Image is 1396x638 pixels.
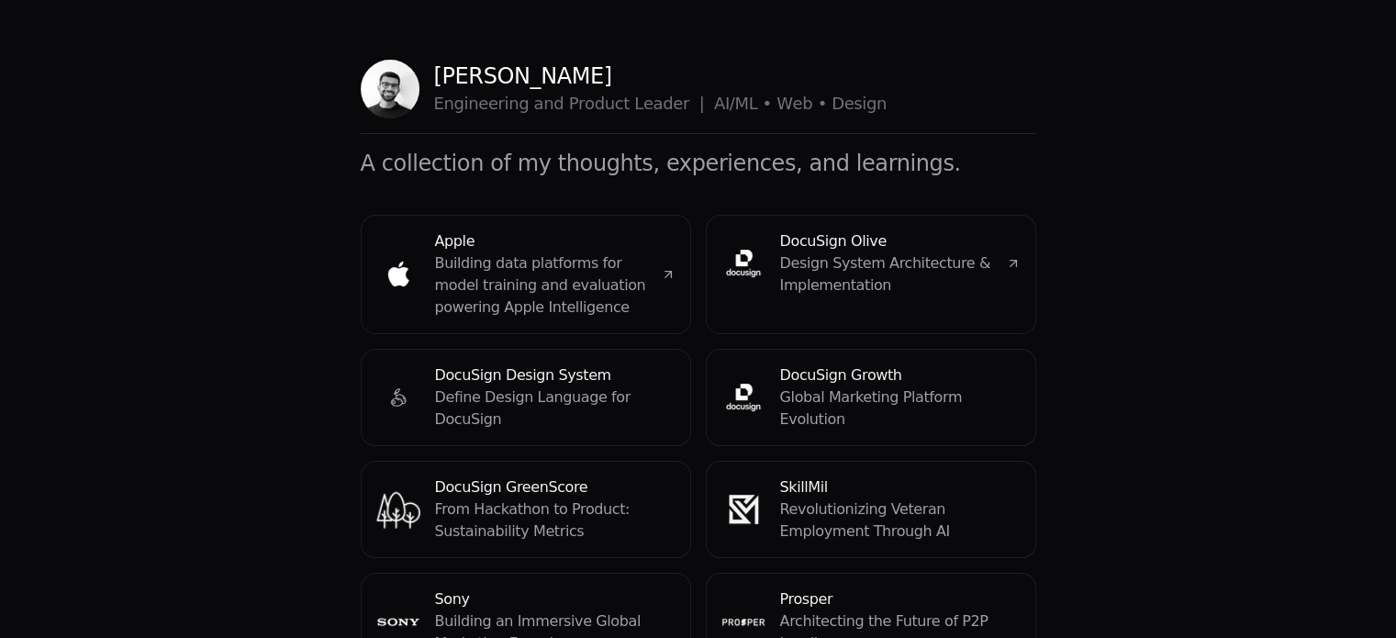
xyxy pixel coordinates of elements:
span: e [844,91,854,117]
p: Design System Architecture & Implementation [780,252,991,297]
span: / [730,91,735,117]
span: d [663,91,673,117]
h4: DocuSign Growth [780,364,1021,386]
h4: DocuSign Design System [435,364,676,386]
span: r [578,91,585,117]
img: DocuSign GreenScore logo [376,487,420,532]
span: g [519,91,529,117]
span: e [488,91,498,117]
span: M [734,91,748,117]
span: t [623,91,630,117]
img: DocuSign Growth logo [721,375,765,420]
h1: A collection of my thoughts, experiences, and learnings. [361,149,1036,178]
span: n [543,91,553,117]
span: a [534,91,544,117]
span: e [478,91,488,117]
span: A [714,91,725,117]
span: d [595,91,605,117]
span: d [553,91,564,117]
p: Global Marketing Platform Evolution [780,386,1021,431]
span: n [877,91,887,117]
a: DocuSign GreenScore logoDocuSign GreenScoreFrom Hackathon to Product: Sustainability Metrics [361,461,691,558]
h4: Apple [435,230,646,252]
span: I [725,91,730,117]
h4: DocuSign Olive [780,230,991,252]
span: n [508,91,519,117]
h4: DocuSign GreenScore [435,476,676,498]
span: W [776,91,792,117]
p: Define Design Language for DocuSign [435,386,676,431]
h4: SkillMil [780,476,1021,498]
p: [PERSON_NAME] [434,62,887,91]
span: a [653,91,664,117]
a: Profile picture[PERSON_NAME] [361,60,887,118]
span: i [464,91,469,117]
span: n [443,91,453,117]
span: P [569,91,578,117]
span: D [832,91,843,117]
span: s [854,91,862,117]
h4: Sony [435,588,676,610]
h4: Prosper [780,588,1021,610]
span: g [866,91,877,117]
span: | [699,91,705,117]
a: DocuSign Design System logoDocuSign Design SystemDefine Design Language for DocuSign [361,349,691,446]
span: E [434,91,444,117]
p: Building data platforms for model training and evaluation powering Apple Intelligence [435,252,646,319]
span: L [749,91,758,117]
a: DocuSign Growth logoDocuSign GrowthGlobal Marketing Platform Evolution [706,349,1036,446]
span: o [585,91,595,117]
a: Apple logoAppleBuilding data platforms for model training and evaluation powering Apple Intelligence [361,215,691,334]
span: e [673,91,683,117]
a: SkillMil logoSkillMilRevolutionizing Veteran Employment Through AI [706,461,1036,558]
span: n [468,91,478,117]
span: e [643,91,653,117]
span: L [634,91,643,117]
span: e [792,91,802,117]
span: • [818,91,827,117]
span: i [505,91,509,117]
img: DocuSign Olive logo [721,241,765,285]
span: b [802,91,812,117]
p: From Hackathon to Product: Sustainability Metrics [435,498,676,543]
img: Apple logo [376,252,420,297]
span: c [615,91,624,117]
img: Profile picture [361,60,419,118]
span: • [763,91,772,117]
a: DocuSign Olive logoDocuSign OliveDesign System Architecture & Implementation [706,215,1036,334]
span: r [683,91,689,117]
span: r [498,91,505,117]
span: i [862,91,866,117]
span: g [454,91,464,117]
img: SkillMil logo [721,487,765,532]
img: DocuSign Design System logo [376,375,420,420]
p: Revolutionizing Veteran Employment Through AI [780,498,1021,543]
span: u [605,91,615,117]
